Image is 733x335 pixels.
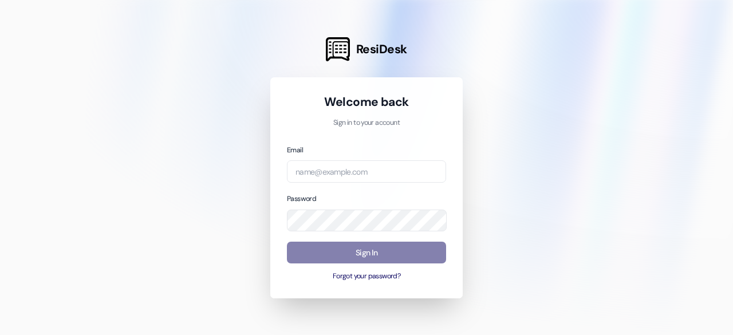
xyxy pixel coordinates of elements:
[287,160,446,183] input: name@example.com
[326,37,350,61] img: ResiDesk Logo
[287,118,446,128] p: Sign in to your account
[356,41,407,57] span: ResiDesk
[287,94,446,110] h1: Welcome back
[287,271,446,282] button: Forgot your password?
[287,194,316,203] label: Password
[287,145,303,155] label: Email
[287,242,446,264] button: Sign In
